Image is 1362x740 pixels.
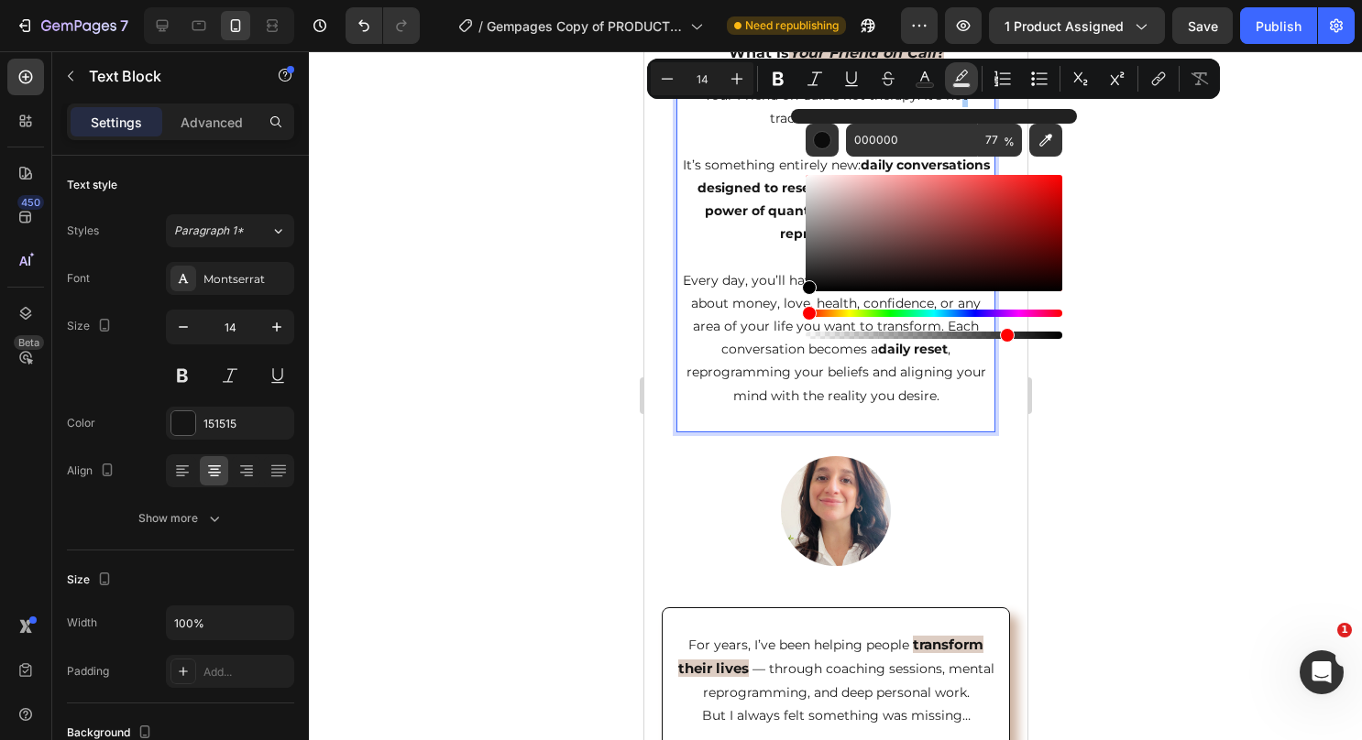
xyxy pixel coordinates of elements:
div: Publish [1256,16,1302,36]
span: Save [1188,18,1218,34]
div: Padding [67,663,109,680]
input: Auto [167,606,293,639]
p: But I always felt something was missing… [29,653,354,676]
div: Font [67,270,90,287]
iframe: Design area [644,51,1027,740]
p: Text Block [89,65,245,87]
div: Size [67,568,115,593]
span: 1 product assigned [1005,16,1124,36]
div: Size [67,314,115,339]
div: Width [67,615,97,631]
img: gempages_578038554140082962-375c7fdb-0f7c-4ff7-9d2c-2d4d09b5c281.jpg [137,405,247,515]
div: Styles [67,223,99,239]
span: Need republishing [745,17,839,34]
div: Editor contextual toolbar [647,59,1220,99]
strong: daily reset [234,289,303,306]
button: 1 product assigned [989,7,1165,44]
p: For years, I’ve been helping people — through coaching sessions, mental reprogramming, and deep p... [29,582,354,653]
p: Advanced [181,113,243,132]
p: Your Friend on Call is not therapy. It’s not traditional coaching. [34,33,349,79]
input: E.g FFFFFF [846,124,978,157]
button: Paragraph 1* [166,214,294,247]
div: Show more [138,509,224,528]
p: Settings [91,113,142,132]
div: 450 [17,195,44,210]
div: Hue [806,310,1062,317]
span: Paragraph 1* [174,223,244,239]
span: / [478,16,483,36]
span: 1 [1337,623,1352,637]
button: Show more [67,502,294,535]
button: Publish [1240,7,1317,44]
div: Montserrat [203,271,290,288]
div: Undo/Redo [346,7,420,44]
button: Save [1172,7,1233,44]
p: Every day, you’ll have someone real to talk to — about money, love, health, confidence, or any ar... [34,218,349,356]
div: Color [67,415,95,431]
span: % [1004,132,1015,152]
div: Beta [14,335,44,350]
button: 7 [7,7,137,44]
div: Rich Text Editor. Editing area: main [32,31,351,381]
div: 151515 [203,416,290,432]
p: 7 [120,15,128,37]
strong: daily conversations designed to reset your mind through the power of quantum physics and mental r... [53,105,346,191]
span: Gempages Copy of PRODUCT - MEMBERSHIP [487,16,683,36]
div: Add... [203,664,290,680]
div: Text style [67,177,117,193]
p: It’s something entirely new: [34,79,349,194]
div: Align [67,459,118,484]
iframe: Intercom live chat [1300,650,1344,694]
